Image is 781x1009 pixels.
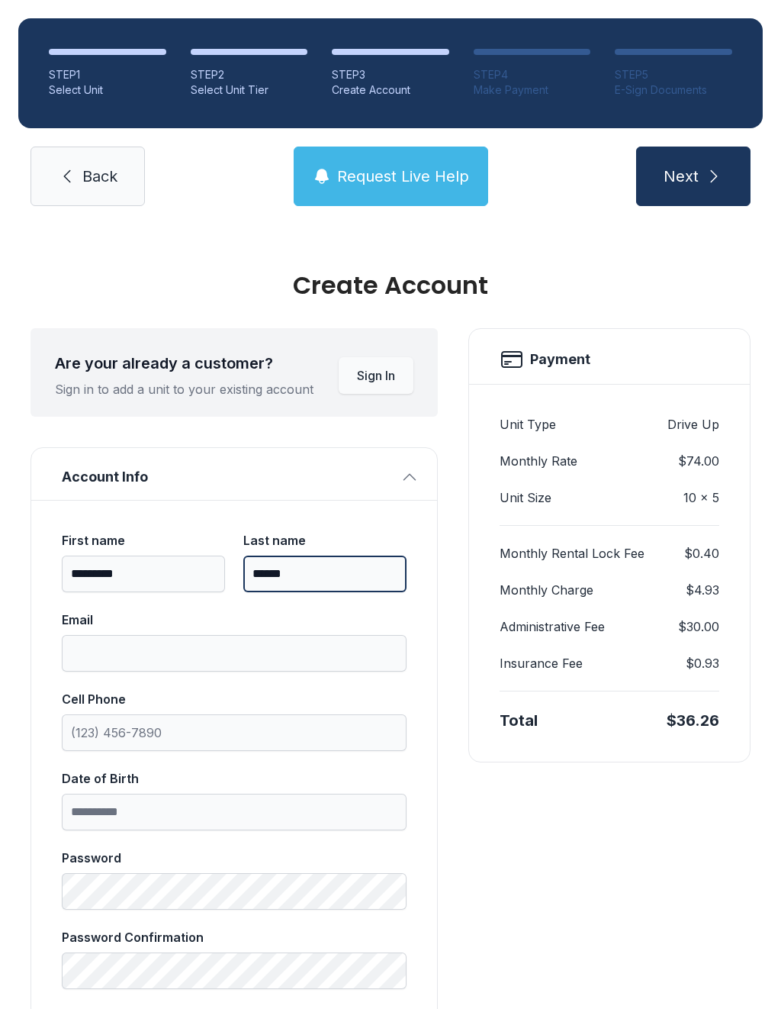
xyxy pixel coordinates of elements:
[500,488,551,507] dt: Unit Size
[357,366,395,385] span: Sign In
[62,531,225,550] div: First name
[49,82,166,98] div: Select Unit
[55,380,313,398] div: Sign in to add a unit to your existing account
[62,466,394,488] span: Account Info
[31,273,750,298] div: Create Account
[678,452,719,470] dd: $74.00
[615,82,732,98] div: E-Sign Documents
[243,556,407,592] input: Last name
[500,415,556,434] dt: Unit Type
[332,82,449,98] div: Create Account
[500,710,538,731] div: Total
[686,654,719,672] dd: $0.93
[49,67,166,82] div: STEP 1
[500,452,577,470] dt: Monthly Rate
[62,928,407,946] div: Password Confirmation
[82,166,117,187] span: Back
[683,488,719,507] dd: 10 x 5
[62,611,407,629] div: Email
[686,581,719,599] dd: $4.93
[332,67,449,82] div: STEP 3
[500,654,583,672] dt: Insurance Fee
[243,531,407,550] div: Last name
[191,82,308,98] div: Select Unit Tier
[62,635,407,672] input: Email
[500,617,605,636] dt: Administrative Fee
[337,166,469,187] span: Request Live Help
[667,710,719,731] div: $36.26
[678,617,719,636] dd: $30.00
[500,544,644,563] dt: Monthly Rental Lock Fee
[62,769,407,788] div: Date of Birth
[530,349,590,370] h2: Payment
[55,353,313,374] div: Are your already a customer?
[667,415,719,434] dd: Drive Up
[664,166,699,187] span: Next
[62,849,407,867] div: Password
[62,873,407,910] input: Password
[31,448,437,500] button: Account Info
[62,690,407,708] div: Cell Phone
[62,714,407,751] input: Cell Phone
[615,67,732,82] div: STEP 5
[191,67,308,82] div: STEP 2
[474,82,591,98] div: Make Payment
[62,794,407,830] input: Date of Birth
[474,67,591,82] div: STEP 4
[62,556,225,592] input: First name
[684,544,719,563] dd: $0.40
[62,953,407,989] input: Password Confirmation
[500,581,593,599] dt: Monthly Charge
